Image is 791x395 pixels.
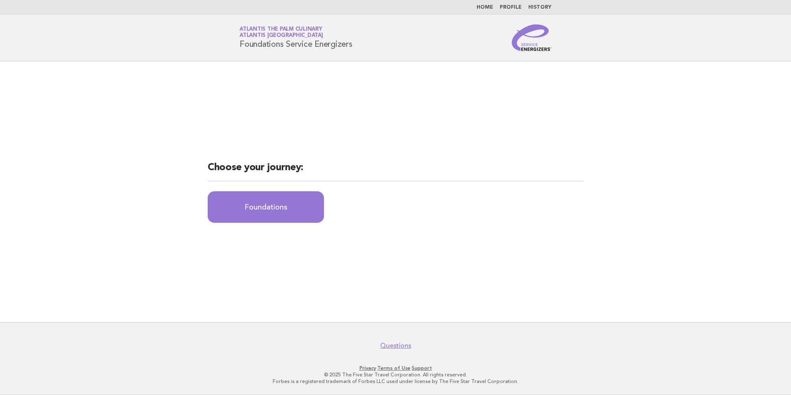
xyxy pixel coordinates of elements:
a: Support [412,365,432,371]
p: · · [142,365,649,371]
p: © 2025 The Five Star Travel Corporation. All rights reserved. [142,371,649,378]
a: Atlantis The Palm CulinaryAtlantis [GEOGRAPHIC_DATA] [240,26,323,38]
a: Profile [500,5,522,10]
a: Home [477,5,493,10]
a: Terms of Use [377,365,410,371]
img: Service Energizers [512,24,551,51]
a: History [528,5,551,10]
p: Forbes is a registered trademark of Forbes LLC used under license by The Five Star Travel Corpora... [142,378,649,385]
a: Questions [380,342,411,350]
a: Foundations [208,191,324,223]
h2: Choose your journey: [208,161,583,181]
h1: Foundations Service Energizers [240,27,352,48]
a: Privacy [360,365,376,371]
span: Atlantis [GEOGRAPHIC_DATA] [240,33,323,39]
